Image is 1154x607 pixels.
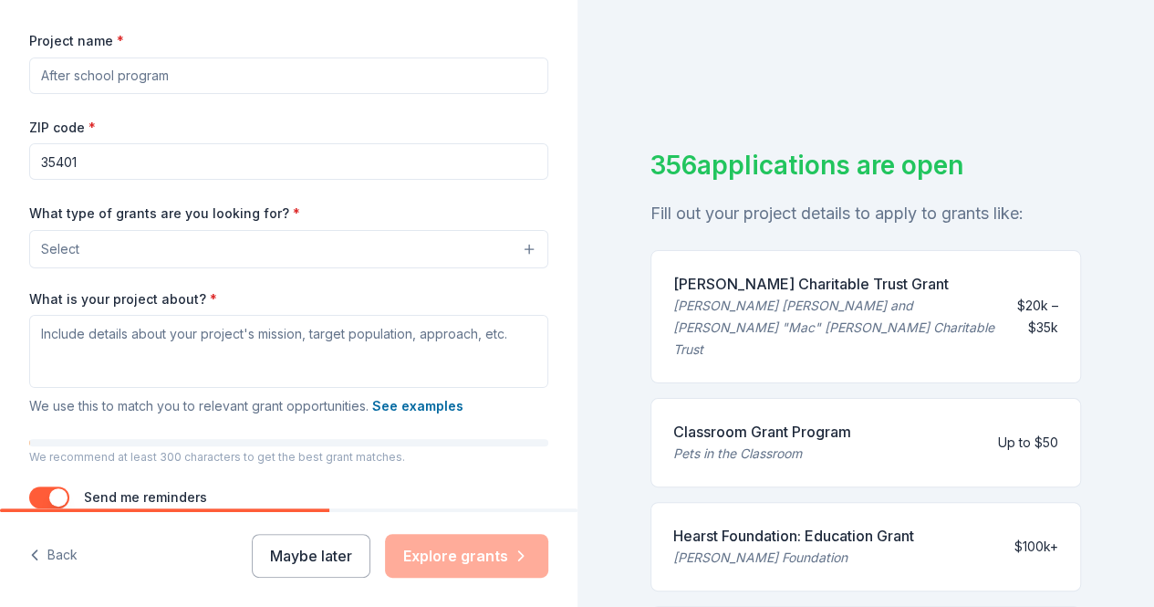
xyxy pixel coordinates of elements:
div: 356 applications are open [650,146,1082,184]
div: Classroom Grant Program [673,421,851,443]
button: Back [29,537,78,575]
label: What is your project about? [29,290,217,309]
input: After school program [29,58,548,94]
div: Up to $50 [998,432,1058,454]
div: $20k – $35k [1017,295,1058,339]
span: We use this to match you to relevant grant opportunities. [29,398,463,413]
label: ZIP code [29,119,96,137]
label: Send me reminders [84,489,207,505]
label: What type of grants are you looking for? [29,204,300,223]
div: [PERSON_NAME] [PERSON_NAME] and [PERSON_NAME] "Mac" [PERSON_NAME] Charitable Trust [673,295,1003,361]
button: Maybe later [252,534,370,578]
div: Pets in the Classroom [673,443,851,465]
input: 12345 (U.S. only) [29,143,548,180]
div: Hearst Foundation: Education Grant [673,525,914,547]
label: Project name [29,32,124,50]
div: [PERSON_NAME] Foundation [673,547,914,569]
button: See examples [372,395,463,417]
span: Select [41,238,79,260]
div: Fill out your project details to apply to grants like: [650,199,1082,228]
p: We recommend at least 300 characters to get the best grant matches. [29,450,548,465]
div: [PERSON_NAME] Charitable Trust Grant [673,273,1003,295]
div: $100k+ [1014,536,1058,558]
button: Select [29,230,548,268]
